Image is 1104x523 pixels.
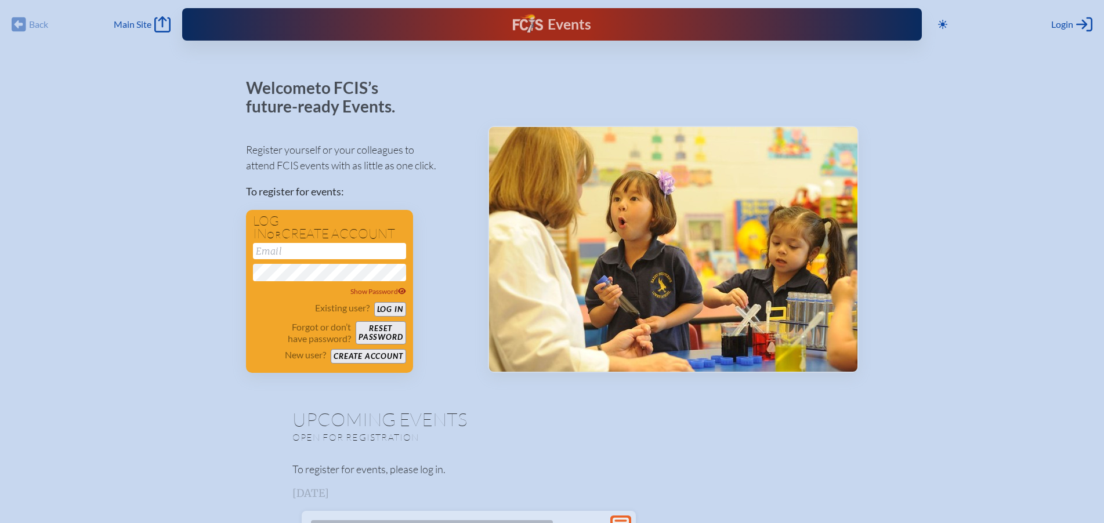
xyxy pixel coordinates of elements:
button: Resetpassword [356,321,406,344]
div: FCIS Events — Future ready [386,14,719,35]
button: Create account [331,349,406,364]
p: New user? [285,349,326,361]
span: or [267,229,281,241]
a: Main Site [114,16,171,32]
p: To register for events: [246,184,469,199]
h1: Upcoming Events [292,410,812,428]
p: Open for registration [292,431,599,443]
span: Main Site [114,19,151,30]
input: Email [253,243,406,259]
p: Welcome to FCIS’s future-ready Events. [246,79,408,115]
h3: [DATE] [292,488,812,499]
p: To register for events, please log in. [292,462,812,477]
span: Show Password [350,287,406,296]
p: Register yourself or your colleagues to attend FCIS events with as little as one click. [246,142,469,173]
img: Events [489,127,857,372]
p: Forgot or don’t have password? [253,321,352,344]
button: Log in [374,302,406,317]
span: Login [1051,19,1073,30]
p: Existing user? [315,302,370,314]
h1: Log in create account [253,215,406,241]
